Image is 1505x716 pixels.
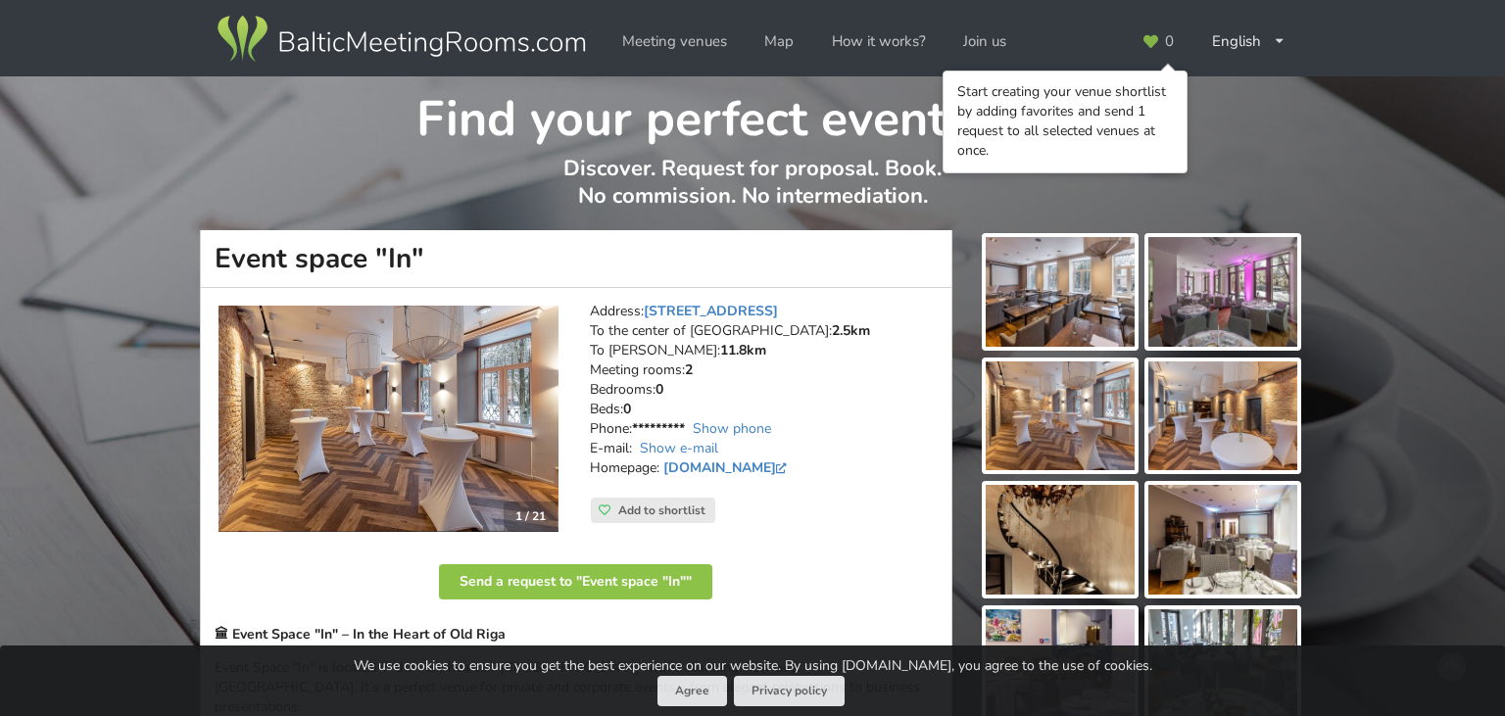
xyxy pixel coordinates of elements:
[657,676,727,706] button: Agree
[640,439,718,457] a: Show e-mail
[751,23,807,61] a: Map
[957,82,1173,161] div: Start creating your venue shortlist by adding favorites and send 1 request to all selected venues...
[818,23,940,61] a: How it works?
[618,502,705,518] span: Add to shortlist
[949,23,1020,61] a: Join us
[720,341,766,359] strong: 11.8km
[215,625,506,644] strong: 🏛 Event Space "In" – In the Heart of Old Riga
[439,564,712,599] button: Send a request to "Event space "In""
[986,361,1135,471] img: Event space "In" | Old Riga | Event place - gallery picture
[832,321,870,340] strong: 2.5km
[986,485,1135,595] img: Event space "In" | Old Riga | Event place - gallery picture
[590,302,938,498] address: Address: To the center of [GEOGRAPHIC_DATA]: To [PERSON_NAME]: Meeting rooms: Bedrooms: Beds: Pho...
[644,302,778,320] a: [STREET_ADDRESS]
[1148,361,1297,471] img: Event space "In" | Old Riga | Event place - gallery picture
[504,501,558,531] div: 1 / 21
[655,380,663,399] strong: 0
[1165,34,1174,49] span: 0
[734,676,845,706] a: Privacy policy
[218,306,558,533] img: Celebration Hall | Old Riga | Event space "In"
[663,458,792,477] a: [DOMAIN_NAME]
[986,237,1135,347] img: Event space "In" | Old Riga | Event place - gallery picture
[201,76,1305,151] h1: Find your perfect event space
[1148,237,1297,347] img: Event space "In" | Old Riga | Event place - gallery picture
[608,23,741,61] a: Meeting venues
[214,12,589,67] img: Baltic Meeting Rooms
[200,230,952,288] h1: Event space "In"
[1198,23,1300,61] div: English
[218,306,558,533] a: Celebration Hall | Old Riga | Event space "In" 1 / 21
[623,400,631,418] strong: 0
[1148,485,1297,595] img: Event space "In" | Old Riga | Event place - gallery picture
[201,155,1305,230] p: Discover. Request for proposal. Book. No commission. No intermediation.
[685,360,693,379] strong: 2
[693,419,771,438] a: Show phone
